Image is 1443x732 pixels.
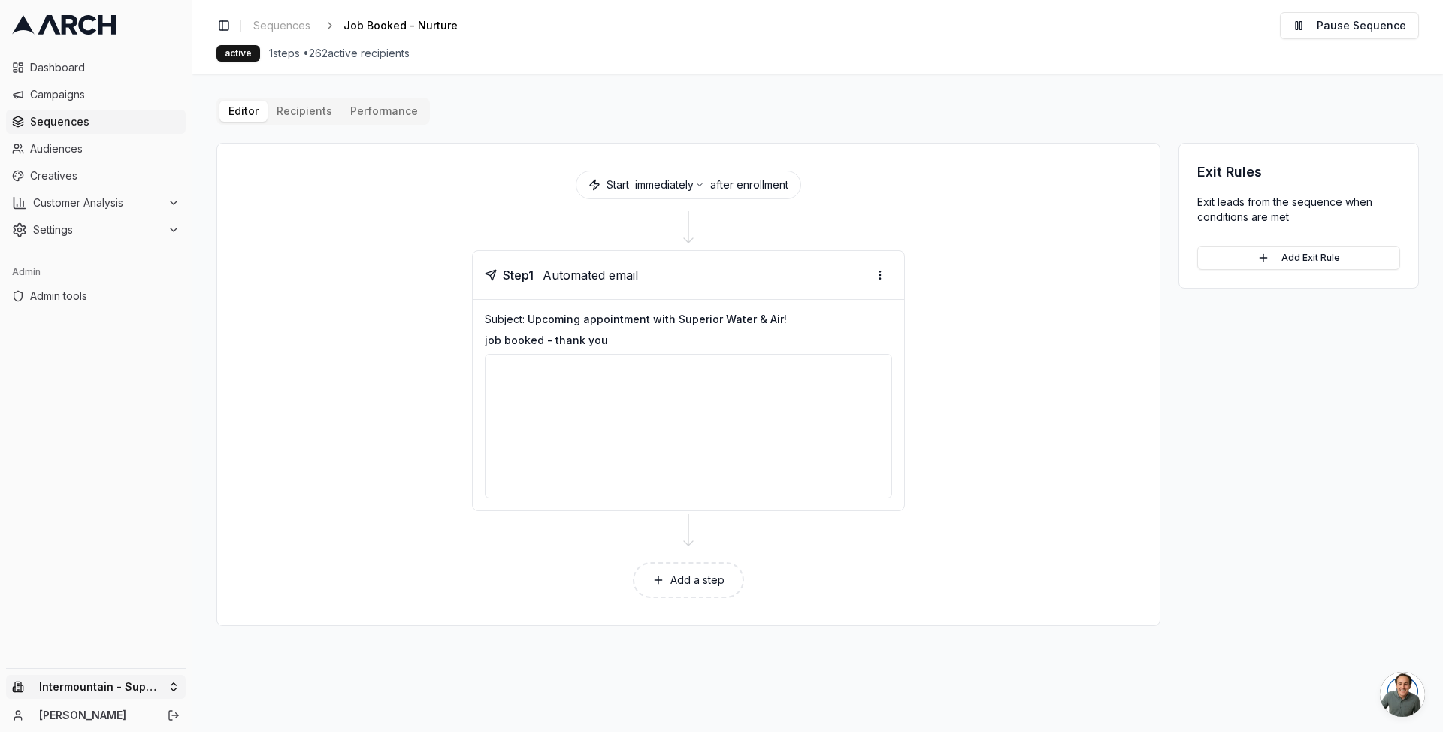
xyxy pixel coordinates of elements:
[39,680,162,694] span: Intermountain - Superior Water & Air
[6,260,186,284] div: Admin
[1197,162,1400,183] h3: Exit Rules
[6,137,186,161] a: Audiences
[268,101,341,122] button: Recipients
[6,284,186,308] a: Admin tools
[633,562,744,598] button: Add a step
[1197,246,1400,270] button: Add Exit Rule
[635,177,704,192] button: immediately
[1197,195,1400,225] p: Exit leads from the sequence when conditions are met
[33,222,162,237] span: Settings
[1380,672,1425,717] a: Open chat
[253,18,310,33] span: Sequences
[163,705,184,726] button: Log out
[269,46,410,61] span: 1 steps • 262 active recipients
[6,218,186,242] button: Settings
[30,168,180,183] span: Creatives
[6,191,186,215] button: Customer Analysis
[341,101,427,122] button: Performance
[6,56,186,80] a: Dashboard
[576,171,801,199] div: Start after enrollment
[30,141,180,156] span: Audiences
[216,45,260,62] div: active
[6,164,186,188] a: Creatives
[1280,12,1419,39] button: Pause Sequence
[30,114,180,129] span: Sequences
[343,18,458,33] span: Job Booked - Nurture
[39,708,151,723] a: [PERSON_NAME]
[6,83,186,107] a: Campaigns
[543,266,638,284] span: Automated email
[30,289,180,304] span: Admin tools
[6,675,186,699] button: Intermountain - Superior Water & Air
[33,195,162,210] span: Customer Analysis
[485,333,892,348] p: job booked - thank you
[30,87,180,102] span: Campaigns
[247,15,482,36] nav: breadcrumb
[30,60,180,75] span: Dashboard
[503,266,534,284] span: Step 1
[219,101,268,122] button: Editor
[528,313,787,325] span: Upcoming appointment with Superior Water & Air!
[247,15,316,36] a: Sequences
[485,313,525,325] span: Subject:
[6,110,186,134] a: Sequences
